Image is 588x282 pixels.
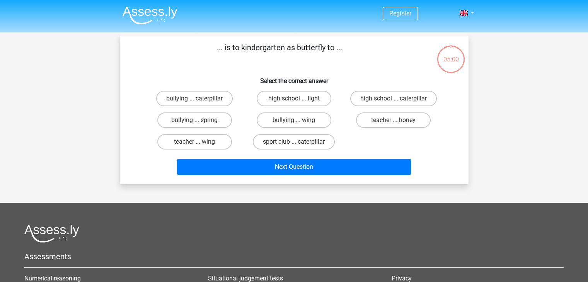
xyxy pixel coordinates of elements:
[208,275,283,282] a: Situational judgement tests
[132,71,456,85] h6: Select the correct answer
[389,10,411,17] a: Register
[156,91,233,106] label: bullying ... caterpillar
[123,6,177,24] img: Assessly
[132,42,427,65] p: ... is to kindergarten as butterfly to ...
[24,252,564,261] h5: Assessments
[350,91,437,106] label: high school ... caterpillar
[257,112,331,128] label: bullying ... wing
[356,112,431,128] label: teacher ... honey
[157,112,232,128] label: bullying ... spring
[157,134,232,149] label: teacher ... wing
[436,45,465,64] div: 05:00
[177,159,411,175] button: Next Question
[253,134,335,149] label: sport club ... caterpillar
[257,91,331,106] label: high school ... light
[392,275,412,282] a: Privacy
[24,224,79,243] img: Assessly logo
[24,275,81,282] a: Numerical reasoning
